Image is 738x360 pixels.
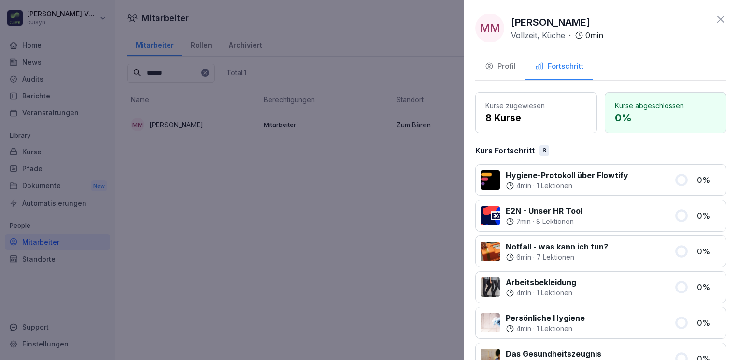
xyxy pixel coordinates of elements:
p: Persönliche Hygiene [506,312,585,324]
p: [PERSON_NAME] [511,15,590,29]
div: Profil [485,61,516,72]
p: Das Gesundheitszeugnis [506,348,601,360]
button: Profil [475,54,525,80]
p: Kurse zugewiesen [485,100,587,111]
p: Kurse abgeschlossen [615,100,716,111]
p: 1 Lektionen [537,324,572,333]
p: 0 % [697,210,721,222]
p: 4 min [516,324,531,333]
div: MM [475,14,504,42]
p: 0 % [697,246,721,257]
p: 1 Lektionen [537,288,572,298]
p: Notfall - was kann ich tun? [506,241,608,252]
p: 7 min [516,217,531,226]
p: Vollzeit, Küche [511,29,565,41]
div: · [506,324,585,333]
div: 8 [539,145,549,156]
div: · [511,29,603,41]
button: Fortschritt [525,54,593,80]
div: · [506,288,576,298]
p: 0 % [697,281,721,293]
p: 4 min [516,181,531,191]
p: 0 % [615,111,716,125]
div: · [506,217,582,226]
p: Kurs Fortschritt [475,145,535,156]
div: Fortschritt [535,61,583,72]
p: 0 % [697,317,721,329]
p: 1 Lektionen [537,181,572,191]
p: Hygiene-Protokoll über Flowtify [506,169,628,181]
p: 8 Lektionen [536,217,574,226]
p: 6 min [516,252,531,262]
p: 8 Kurse [485,111,587,125]
div: · [506,181,628,191]
p: 0 % [697,174,721,186]
p: Arbeitsbekleidung [506,277,576,288]
p: 7 Lektionen [537,252,574,262]
p: 0 min [585,29,603,41]
p: 4 min [516,288,531,298]
p: E2N - Unser HR Tool [506,205,582,217]
div: · [506,252,608,262]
